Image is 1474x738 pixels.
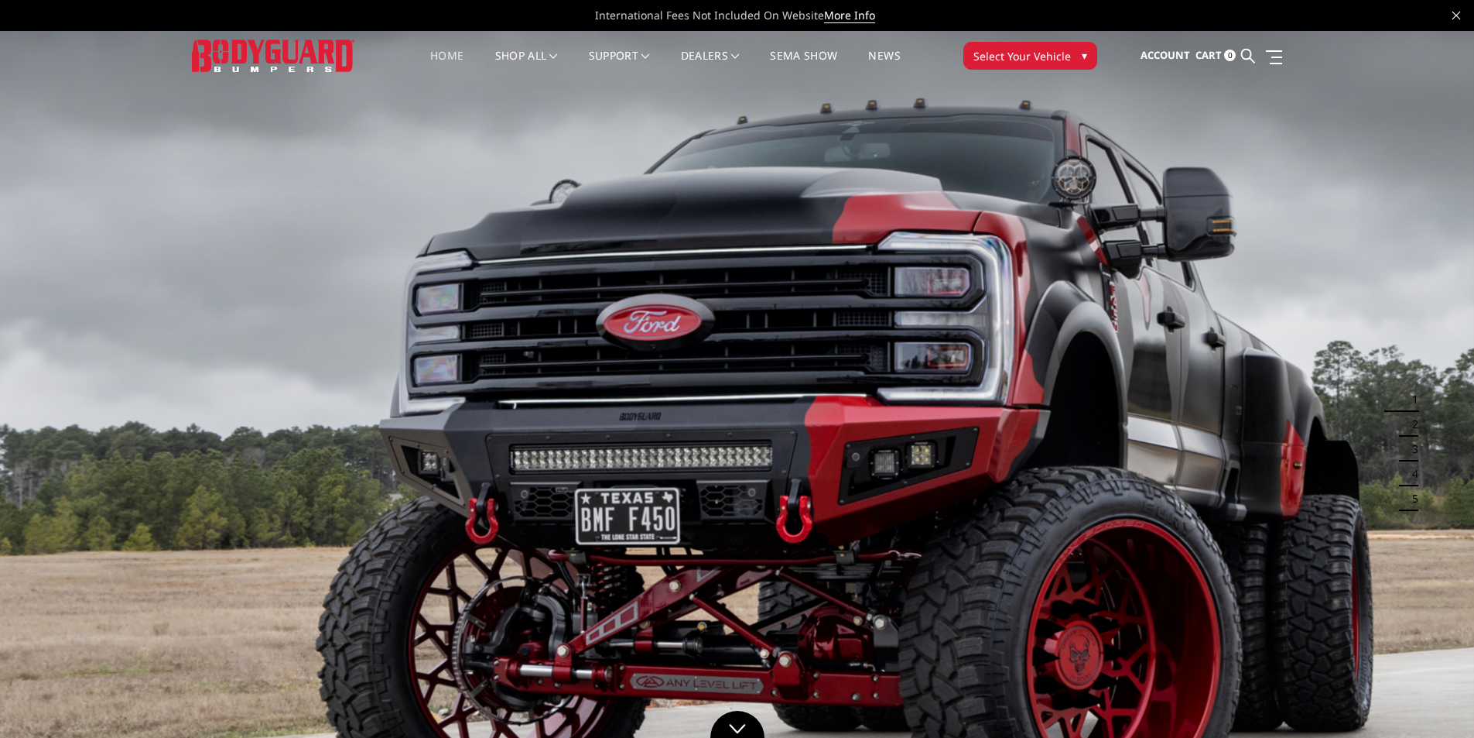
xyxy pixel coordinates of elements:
[495,50,558,81] a: shop all
[963,42,1097,70] button: Select Your Vehicle
[770,50,837,81] a: SEMA Show
[681,50,740,81] a: Dealers
[1403,387,1418,412] button: 1 of 5
[1403,412,1418,437] button: 2 of 5
[430,50,463,81] a: Home
[1224,50,1236,61] span: 0
[973,48,1071,64] span: Select Your Vehicle
[192,39,354,71] img: BODYGUARD BUMPERS
[589,50,650,81] a: Support
[1403,486,1418,511] button: 5 of 5
[1195,35,1236,77] a: Cart 0
[824,8,875,23] a: More Info
[1195,48,1222,62] span: Cart
[1403,437,1418,462] button: 3 of 5
[1141,35,1190,77] a: Account
[1403,462,1418,486] button: 4 of 5
[710,711,764,738] a: Click to Down
[868,50,900,81] a: News
[1141,48,1190,62] span: Account
[1082,47,1087,64] span: ▾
